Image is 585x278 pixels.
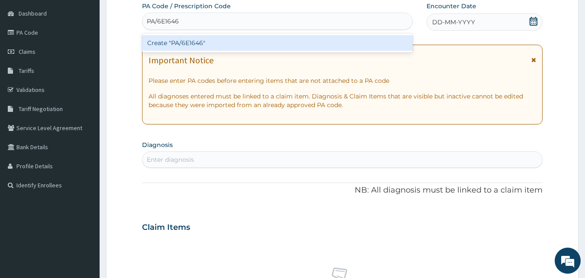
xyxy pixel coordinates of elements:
img: d_794563401_company_1708531726252_794563401 [16,43,35,65]
span: Tariff Negotiation [19,105,63,113]
label: Encounter Date [427,2,476,10]
h1: Important Notice [149,56,213,65]
span: DD-MM-YYYY [432,18,475,26]
span: Tariffs [19,67,34,75]
span: Claims [19,48,36,56]
div: Minimize live chat window [142,4,163,25]
label: Diagnosis [142,141,173,149]
div: Chat with us now [45,49,145,60]
label: PA Code / Prescription Code [142,2,231,10]
span: We're online! [50,84,120,171]
div: Create "PA/6E1646" [142,35,413,51]
div: Enter diagnosis [147,155,194,164]
p: Please enter PA codes before entering items that are not attached to a PA code [149,76,537,85]
textarea: Type your message and hit 'Enter' [4,186,165,216]
p: All diagnoses entered must be linked to a claim item. Diagnosis & Claim Items that are visible bu... [149,92,537,109]
p: NB: All diagnosis must be linked to a claim item [142,185,543,196]
span: Dashboard [19,10,47,17]
h3: Claim Items [142,223,190,232]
